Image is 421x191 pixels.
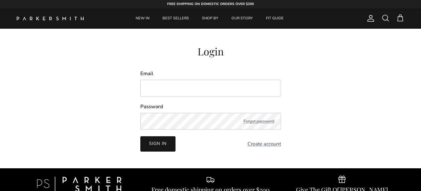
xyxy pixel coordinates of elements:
a: OUR STORY [225,8,259,29]
a: NEW IN [130,8,155,29]
a: Create account [248,140,281,148]
a: SHOP BY [196,8,224,29]
a: FIT GUIDE [260,8,290,29]
label: Password [140,103,281,110]
a: Account [364,14,375,22]
a: BEST SELLERS [156,8,195,29]
button: Sign in [140,136,176,152]
label: Email [140,70,281,77]
img: Parker Smith [17,17,84,20]
h2: Login [140,45,281,57]
div: Primary [100,8,320,29]
strong: FREE SHIPPING ON DOMESTIC ORDERS OVER $200 [167,2,254,6]
a: Forgot password [243,119,274,124]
